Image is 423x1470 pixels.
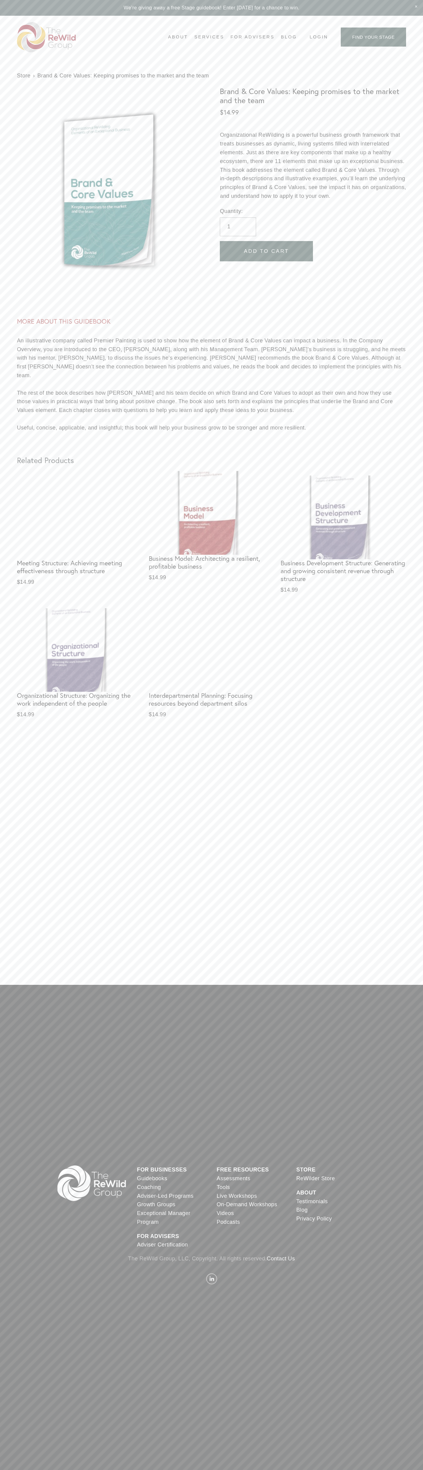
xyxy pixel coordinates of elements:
a: Guidebooks [137,1174,167,1183]
a: Interdepartmental Planning: Focusing resources beyond department silos [149,608,274,720]
span: Growth Groups [137,1201,175,1207]
img: Interdepartmental Planning: Focusing resources beyond department silos [149,608,274,692]
a: Business Development Structure: Generating and growing consistent revenue through structure [281,475,406,595]
h2: Related Products [17,456,406,465]
a: Tools [216,1183,230,1192]
a: ReWilder Store [296,1174,335,1183]
p: An illustrative company called Premier Painting is used to show how the element of Brand & Core V... [17,336,406,432]
p: Organizational ReWilding is a powerful business growth framework that treats businesses as dynami... [220,131,406,200]
a: Testimonials [296,1197,328,1206]
a: Brand & Core Values: Keeping promises to the market and the team [37,71,209,80]
a: find your stage [341,28,406,47]
p: The ReWild Group, LLC, Copyright. All rights reserved. [57,1254,366,1263]
a: For Advisers [230,33,274,42]
a: Privacy Policy [296,1214,332,1223]
img: Business Model: Architecting a resilient, profitable business [149,471,274,555]
a: STORE [296,1165,316,1174]
div: $14.99 [281,586,406,594]
strong: STORE [296,1167,316,1173]
a: On-Demand Workshops [216,1200,277,1209]
a: Contact Us [267,1254,295,1263]
a: Blog [296,1206,308,1214]
strong: FREE RESOURCES [216,1167,269,1173]
a: Growth Groups [137,1200,175,1209]
a: Videos [216,1209,234,1218]
a: FOR BUSINESSES [137,1165,187,1174]
button: Add To Cart [220,241,313,261]
div: $14.99 [17,710,142,719]
span: Add To Cart [244,248,289,254]
span: About [168,33,188,41]
h1: Brand & Core Values: Keeping promises to the market and the team [220,87,406,105]
strong: FOR ADVISERS [137,1233,179,1239]
a: Store [17,71,31,80]
div: $14.99 [149,573,274,582]
span: Exceptional Manager Program [137,1210,190,1225]
a: Exceptional Manager Program [137,1209,206,1227]
img: Business Development Structure: Generating and growing consistent revenue through structure [281,475,406,559]
a: Assessments [216,1174,250,1183]
img: Organizational Structure: Organizing the work independent of the people [17,608,142,692]
div: Business Development Structure: Generating and growing consistent revenue through structure [281,559,406,583]
div: Organizational Structure: Organizing the work independent of the people [17,692,142,707]
label: Quantity: [220,207,406,216]
a: Coaching [137,1183,161,1192]
a: Business Model: Architecting a resilient, profitable business [149,471,274,583]
a: FREE RESOURCES [216,1165,269,1174]
span: Services [194,33,224,41]
a: FOR ADVISERS [137,1232,179,1241]
div: Meeting Structure: Achieving meeting effectiveness through structure [17,559,142,575]
a: ABOUT [296,1188,316,1197]
a: Meeting Structure: Achieving meeting effectiveness through structure [17,475,142,587]
strong: ABOUT [296,1190,316,1196]
a: Blog [281,33,297,42]
img: The ReWild Group [17,22,76,52]
a: folder dropdown [194,33,224,42]
h3: MORE ABOUT THIS GUIDEBOOK [17,318,406,325]
div: $14.99 [17,578,142,586]
a: Podcasts [216,1218,240,1227]
a: Adviser Certification [137,1240,188,1249]
div: $14.99 [149,710,274,719]
input: Quantity [220,217,256,237]
a: Adviser-Led Programs [137,1192,194,1200]
div: Business Model: Architecting a resilient, profitable business [149,555,274,570]
a: Organizational Structure: Organizing the work independent of the people [17,608,142,720]
iframe: Payment method messaging [219,118,407,127]
span: › [33,71,35,80]
a: folder dropdown [168,33,188,42]
strong: FOR BUSINESSES [137,1167,187,1173]
a: Live Workshops [216,1192,257,1200]
img: Meeting Structure: Achieving meeting effectiveness through structure [17,475,142,559]
a: LinkedIn [206,1273,217,1284]
a: Login [310,33,328,41]
div: $14.99 [220,109,406,116]
div: Interdepartmental Planning: Focusing resources beyond department silos [149,692,274,707]
div: Gallery [17,87,212,292]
